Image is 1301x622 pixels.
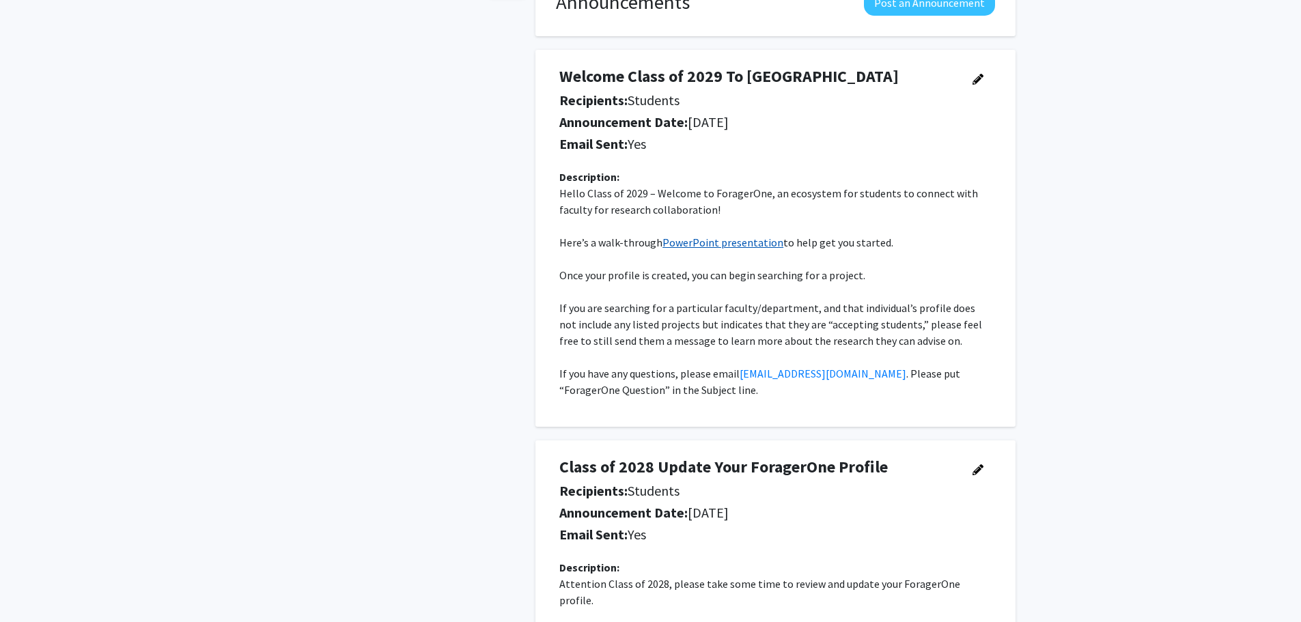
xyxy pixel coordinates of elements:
h4: Class of 2028 Update Your ForagerOne Profile [559,457,954,477]
h5: [DATE] [559,505,954,521]
h5: Students [559,483,954,499]
div: Description: [559,169,992,185]
p: Once your profile is created, you can begin searching for a project. [559,267,992,283]
p: Here’s a walk-through to help get you started. [559,234,992,251]
iframe: Chat [10,561,58,612]
h5: Students [559,92,954,109]
b: Announcement Date: [559,504,688,521]
a: [EMAIL_ADDRESS][DOMAIN_NAME] [740,367,906,380]
a: PowerPoint presentation [662,236,783,249]
h5: [DATE] [559,114,954,130]
h5: Yes [559,136,954,152]
p: Attention Class of 2028, please take some time to review and update your ForagerOne profile. [559,576,992,608]
h4: Welcome Class of 2029 To [GEOGRAPHIC_DATA] [559,67,954,87]
b: Email Sent: [559,135,628,152]
p: If you are searching for a particular faculty/department, and that individual’s profile does not ... [559,300,992,349]
b: Announcement Date: [559,113,688,130]
b: Recipients: [559,482,628,499]
b: Recipients: [559,91,628,109]
b: Email Sent: [559,526,628,543]
p: Hello Class of 2029 – Welcome to ForagerOne, an ecosystem for students to connect with faculty fo... [559,185,992,218]
h5: Yes [559,526,954,543]
p: If you have any questions, please email . Please put “ForagerOne Question” in the Subject line. [559,365,992,398]
div: Description: [559,559,992,576]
